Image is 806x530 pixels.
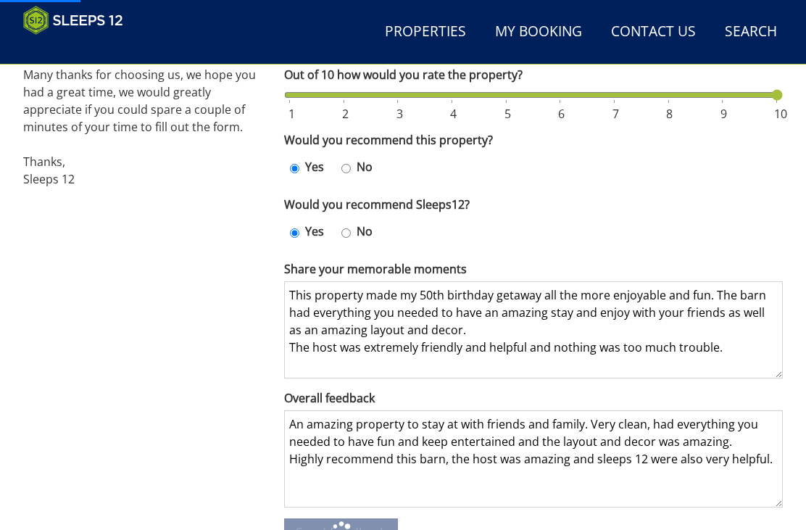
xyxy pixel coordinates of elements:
label: Yes [299,223,330,240]
label: Yes [299,158,330,175]
label: Would you recommend Sleeps12? [284,196,783,213]
a: Contact Us [605,16,702,49]
a: My Booking [489,16,588,49]
p: Many thanks for choosing us, we hope you had a great time, we would greatly appreciate if you cou... [23,66,261,188]
label: No [351,223,378,240]
label: Share your memorable moments [284,260,783,278]
iframe: Customer reviews powered by Trustpilot [16,44,168,56]
label: No [351,158,378,175]
label: Overall feedback [284,389,783,407]
a: Properties [379,16,472,49]
a: Search [719,16,783,49]
img: Sleeps 12 [23,6,123,35]
label: Out of 10 how would you rate the property? [284,66,783,83]
label: Would you recommend this property? [284,131,783,149]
